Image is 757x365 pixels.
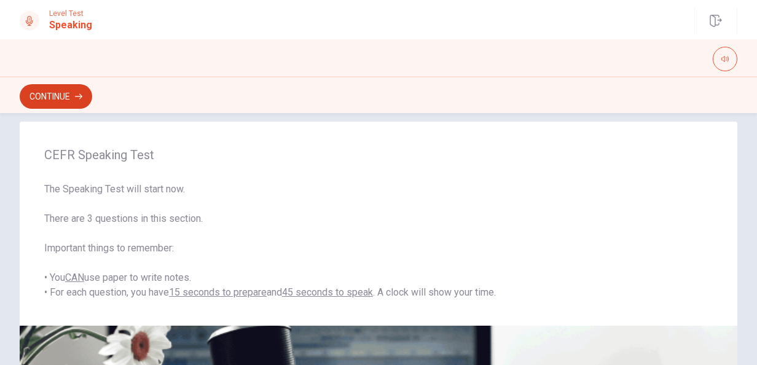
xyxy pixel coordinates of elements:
[49,9,92,18] span: Level Test
[20,84,92,109] button: Continue
[169,286,267,298] u: 15 seconds to prepare
[44,147,713,162] span: CEFR Speaking Test
[282,286,373,298] u: 45 seconds to speak
[44,182,713,300] span: The Speaking Test will start now. There are 3 questions in this section. Important things to reme...
[65,272,84,283] u: CAN
[49,18,92,33] h1: Speaking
